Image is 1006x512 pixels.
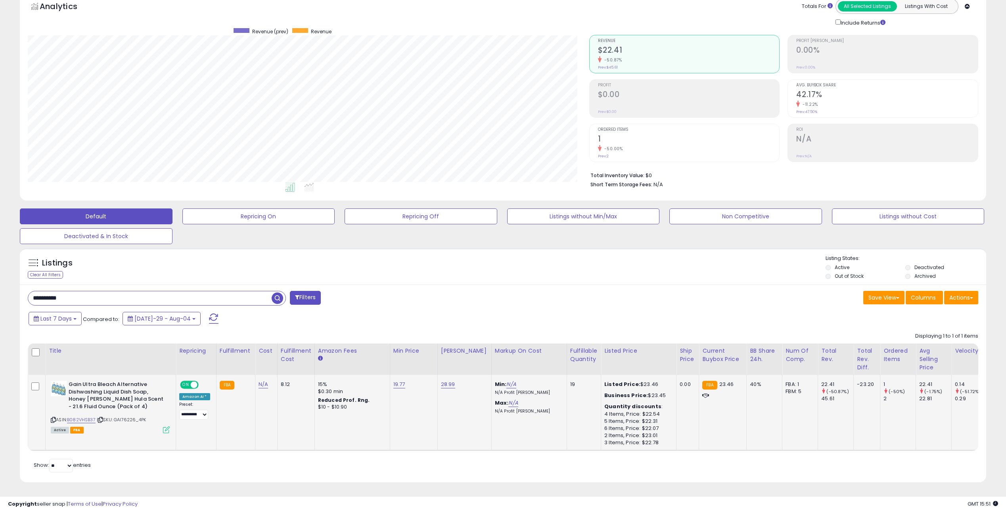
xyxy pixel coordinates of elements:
div: Ordered Items [883,347,912,363]
b: Business Price: [604,392,648,399]
b: Reduced Prof. Rng. [318,397,370,403]
button: Filters [290,291,321,305]
h2: $22.41 [598,46,780,56]
small: Prev: 47.50% [796,109,817,114]
div: Total Rev. [821,347,850,363]
span: Revenue (prev) [252,28,288,35]
p: N/A Profit [PERSON_NAME] [495,390,561,395]
div: -23.20 [857,381,874,388]
p: N/A Profit [PERSON_NAME] [495,409,561,414]
div: Displaying 1 to 1 of 1 items [915,332,978,340]
small: (-1.75%) [924,388,942,395]
div: FBM: 5 [786,388,812,395]
label: Out of Stock [835,273,864,279]
div: [PERSON_NAME] [441,347,488,355]
label: Deactivated [914,264,944,271]
span: Revenue [598,39,780,43]
div: Avg Selling Price [919,347,948,372]
small: (-50%) [889,388,905,395]
button: Columns [906,291,943,304]
b: Total Inventory Value: [590,172,644,179]
div: Amazon Fees [318,347,387,355]
span: 23.46 [719,380,734,388]
small: Prev: 0.00% [796,65,815,70]
div: $10 - $10.90 [318,404,384,411]
small: -11.22% [800,101,818,107]
button: Default [20,208,172,224]
div: BB Share 24h. [750,347,779,363]
span: [DATE]-29 - Aug-04 [134,315,191,323]
span: Revenue [311,28,332,35]
div: 3 Items, Price: $22.78 [604,439,670,446]
button: Listings without Min/Max [507,208,660,224]
span: Ordered Items [598,128,780,132]
button: Save View [863,291,904,304]
span: Show: entries [34,461,91,469]
div: 22.41 [919,381,951,388]
button: Repricing On [182,208,335,224]
div: Totals For [802,3,833,10]
span: OFF [197,382,210,388]
li: $0 [590,170,972,180]
h5: Analytics [40,1,93,14]
div: Preset: [179,402,210,420]
span: Profit [PERSON_NAME] [796,39,978,43]
div: Total Rev. Diff. [857,347,877,372]
div: 45.61 [821,395,853,402]
small: Prev: N/A [796,154,812,159]
a: B082VHSB37 [67,416,96,423]
div: 22.81 [919,395,951,402]
span: FBA [70,427,84,434]
span: Columns [911,294,936,302]
label: Active [835,264,849,271]
small: Prev: 2 [598,154,609,159]
div: 15% [318,381,384,388]
a: Privacy Policy [103,500,138,508]
div: Markup on Cost [495,347,563,355]
small: Prev: $45.61 [598,65,618,70]
div: 6 Items, Price: $22.07 [604,425,670,432]
h2: 42.17% [796,90,978,101]
button: Listings without Cost [832,208,985,224]
span: All listings currently available for purchase on Amazon [51,427,69,434]
div: Include Returns [830,18,895,27]
a: 19.77 [393,380,405,388]
small: Amazon Fees. [318,355,323,362]
button: Non Competitive [669,208,822,224]
div: Current Buybox Price [702,347,743,363]
a: 28.99 [441,380,455,388]
div: Num of Comp. [786,347,814,363]
span: Avg. Buybox Share [796,83,978,88]
div: 2 Items, Price: $23.01 [604,432,670,439]
button: [DATE]-29 - Aug-04 [123,312,201,325]
h2: 1 [598,134,780,145]
div: Clear All Filters [28,271,63,279]
div: Title [49,347,172,355]
div: 5 Items, Price: $22.31 [604,418,670,425]
div: ASIN: [51,381,170,432]
span: N/A [653,181,663,188]
a: Terms of Use [68,500,102,508]
div: $23.46 [604,381,670,388]
div: FBA: 1 [786,381,812,388]
span: Profit [598,83,780,88]
span: ROI [796,128,978,132]
button: Repricing Off [345,208,497,224]
a: N/A [506,380,516,388]
h2: 0.00% [796,46,978,56]
small: (-50.87%) [826,388,849,395]
b: Max: [495,399,509,407]
small: (-51.72%) [960,388,981,395]
h5: Listings [42,258,73,269]
div: seller snap | | [8,501,138,508]
span: ON [181,382,191,388]
div: 0.14 [955,381,987,388]
div: 1 [883,381,916,388]
th: The percentage added to the cost of goods (COGS) that forms the calculator for Min & Max prices. [491,344,567,375]
b: Quantity discounts [604,403,661,410]
b: Listed Price: [604,380,640,388]
div: Ship Price [680,347,696,363]
a: N/A [508,399,518,407]
div: Fulfillable Quantity [570,347,598,363]
div: Amazon AI * [179,393,210,400]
